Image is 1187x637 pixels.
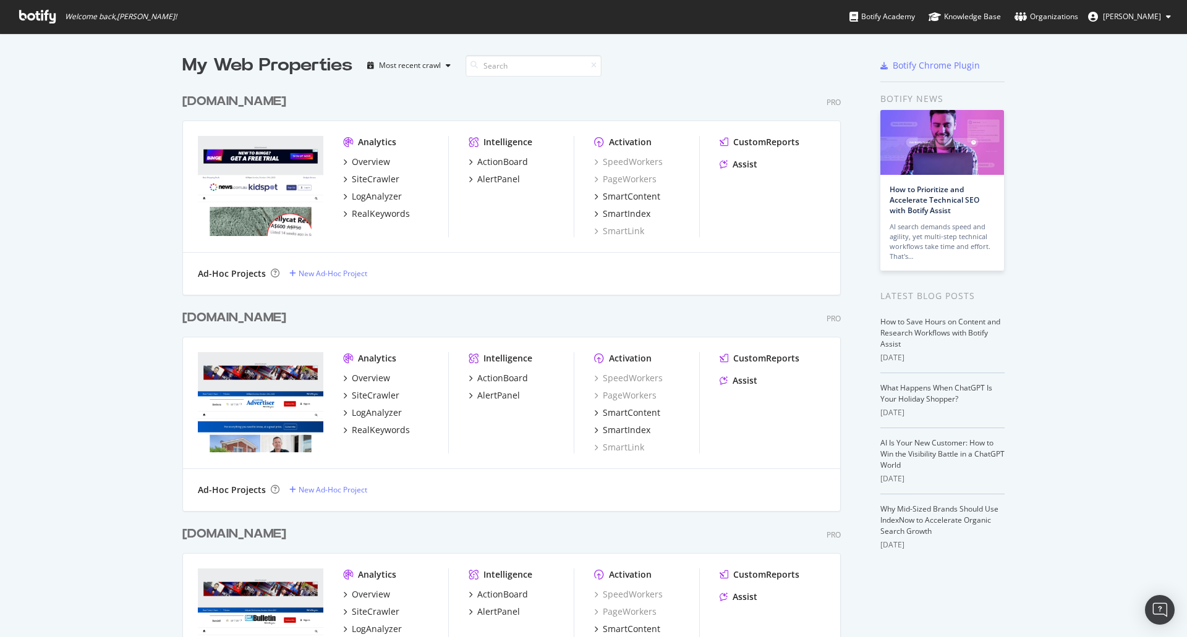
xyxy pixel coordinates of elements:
a: RealKeywords [343,424,410,436]
div: Activation [609,352,652,365]
div: AlertPanel [477,173,520,185]
div: Overview [352,588,390,601]
img: How to Prioritize and Accelerate Technical SEO with Botify Assist [880,110,1004,175]
div: Botify Chrome Plugin [893,59,980,72]
div: Open Intercom Messenger [1145,595,1175,625]
a: SmartIndex [594,424,650,436]
div: PageWorkers [594,173,657,185]
a: CustomReports [720,568,799,581]
a: SpeedWorkers [594,372,663,384]
div: Analytics [358,568,396,581]
a: How to Save Hours on Content and Research Workflows with Botify Assist [880,316,1000,349]
div: Ad-Hoc Projects [198,484,266,496]
div: Intelligence [483,352,532,365]
div: SiteCrawler [352,173,399,185]
div: RealKeywords [352,424,410,436]
a: LogAnalyzer [343,623,402,635]
div: Ad-Hoc Projects [198,268,266,280]
a: New Ad-Hoc Project [289,268,367,279]
a: SiteCrawler [343,389,399,402]
a: AlertPanel [469,605,520,618]
div: Analytics [358,352,396,365]
a: SmartContent [594,190,660,203]
a: New Ad-Hoc Project [289,484,367,495]
a: Overview [343,588,390,601]
div: My Web Properties [182,53,352,78]
div: Overview [352,372,390,384]
a: What Happens When ChatGPT Is Your Holiday Shopper? [880,382,992,404]
div: SmartIndex [603,424,650,436]
div: Organizations [1015,11,1078,23]
a: Overview [343,372,390,384]
a: [DOMAIN_NAME] [182,309,291,327]
div: SiteCrawler [352,389,399,402]
a: SmartLink [594,225,644,237]
div: CustomReports [733,352,799,365]
div: Assist [733,374,757,387]
div: ActionBoard [477,156,528,168]
div: [DOMAIN_NAME] [182,309,286,327]
a: PageWorkers [594,605,657,618]
a: RealKeywords [343,208,410,220]
div: Botify news [880,92,1005,106]
div: New Ad-Hoc Project [299,268,367,279]
div: [DOMAIN_NAME] [182,93,286,111]
div: SmartContent [603,407,660,419]
span: Welcome back, [PERSON_NAME] ! [65,12,177,22]
a: Assist [720,591,757,603]
a: Assist [720,374,757,387]
div: Knowledge Base [929,11,1001,23]
a: ActionBoard [469,588,528,601]
div: New Ad-Hoc Project [299,484,367,495]
a: SmartContent [594,623,660,635]
div: Assist [733,158,757,171]
a: SpeedWorkers [594,156,663,168]
div: Activation [609,568,652,581]
div: [DATE] [880,473,1005,484]
div: [DOMAIN_NAME] [182,525,286,543]
div: [DATE] [880,407,1005,418]
div: SmartIndex [603,208,650,220]
div: SmartContent [603,190,660,203]
div: Intelligence [483,568,532,581]
span: Titus Koshy [1103,11,1161,22]
a: [DOMAIN_NAME] [182,525,291,543]
a: SpeedWorkers [594,588,663,601]
div: Latest Blog Posts [880,289,1005,303]
div: LogAnalyzer [352,407,402,419]
div: Most recent crawl [379,62,441,69]
a: ActionBoard [469,372,528,384]
div: RealKeywords [352,208,410,220]
div: [DATE] [880,352,1005,363]
div: Botify Academy [849,11,915,23]
input: Search [466,55,602,77]
a: PageWorkers [594,389,657,402]
a: AI Is Your New Customer: How to Win the Visibility Battle in a ChatGPT World [880,437,1005,470]
a: LogAnalyzer [343,407,402,419]
a: AlertPanel [469,389,520,402]
div: AlertPanel [477,605,520,618]
a: SmartContent [594,407,660,419]
a: LogAnalyzer [343,190,402,203]
a: AlertPanel [469,173,520,185]
a: [DOMAIN_NAME] [182,93,291,111]
div: Pro [827,529,841,540]
div: Pro [827,313,841,324]
button: Most recent crawl [362,56,456,75]
a: SmartIndex [594,208,650,220]
div: ActionBoard [477,588,528,601]
a: SiteCrawler [343,173,399,185]
a: Overview [343,156,390,168]
div: Intelligence [483,136,532,148]
div: CustomReports [733,136,799,148]
a: SmartLink [594,441,644,453]
a: How to Prioritize and Accelerate Technical SEO with Botify Assist [890,184,979,216]
div: LogAnalyzer [352,190,402,203]
div: CustomReports [733,568,799,581]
